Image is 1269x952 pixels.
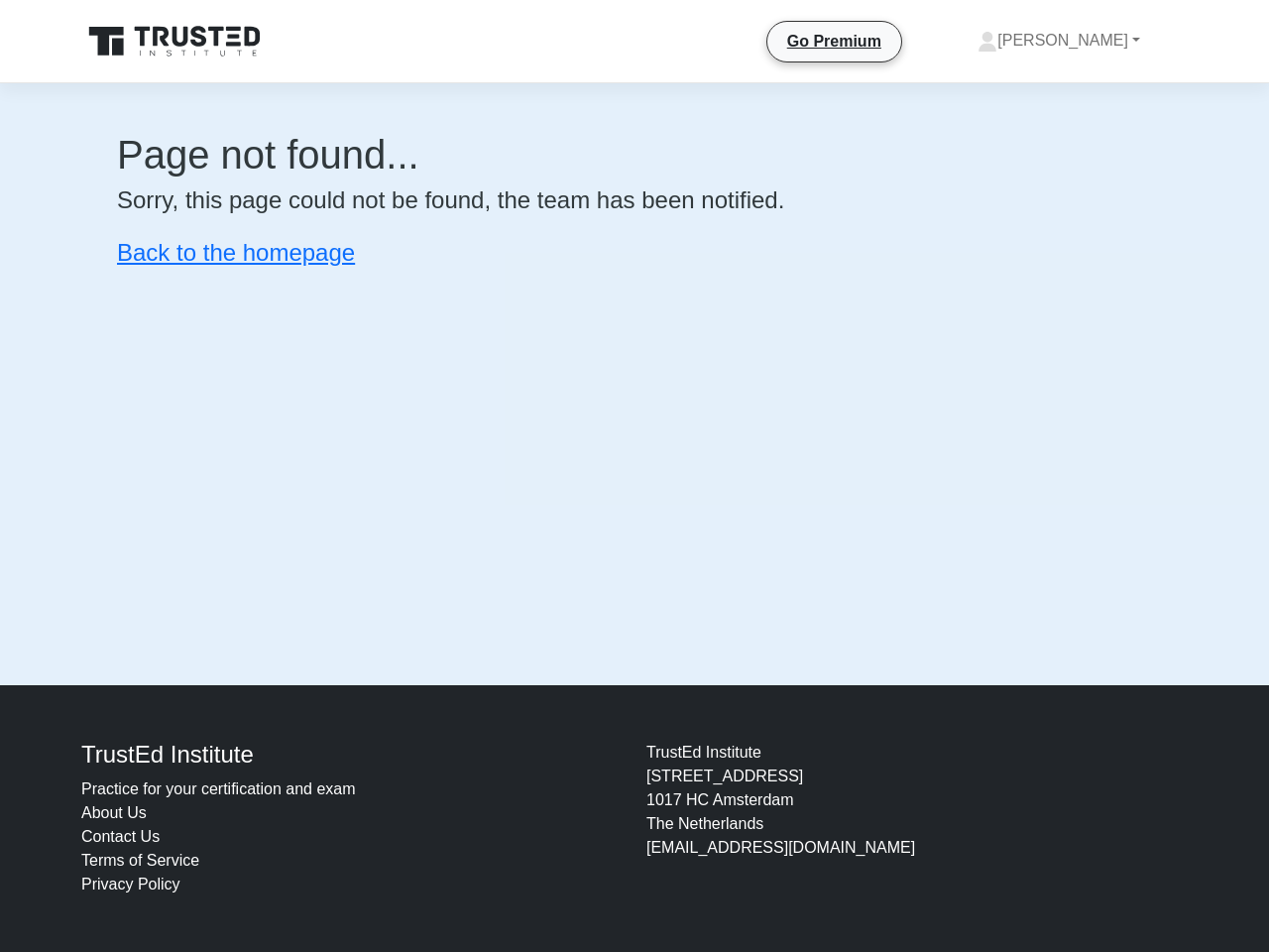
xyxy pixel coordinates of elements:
[81,804,147,821] a: About Us
[81,852,199,869] a: Terms of Service
[117,131,1152,178] h1: Page not found...
[117,186,1152,215] h4: Sorry, this page could not be found, the team has been notified.
[81,780,356,797] a: Practice for your certification and exam
[117,239,355,266] a: Back to the homepage
[81,828,160,845] a: Contact Us
[81,876,180,892] a: Privacy Policy
[634,741,1200,896] div: TrustEd Institute [STREET_ADDRESS] 1017 HC Amsterdam The Netherlands [EMAIL_ADDRESS][DOMAIN_NAME]
[775,29,893,54] a: Go Premium
[81,741,623,770] h4: TrustEd Institute
[930,21,1188,60] a: [PERSON_NAME]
